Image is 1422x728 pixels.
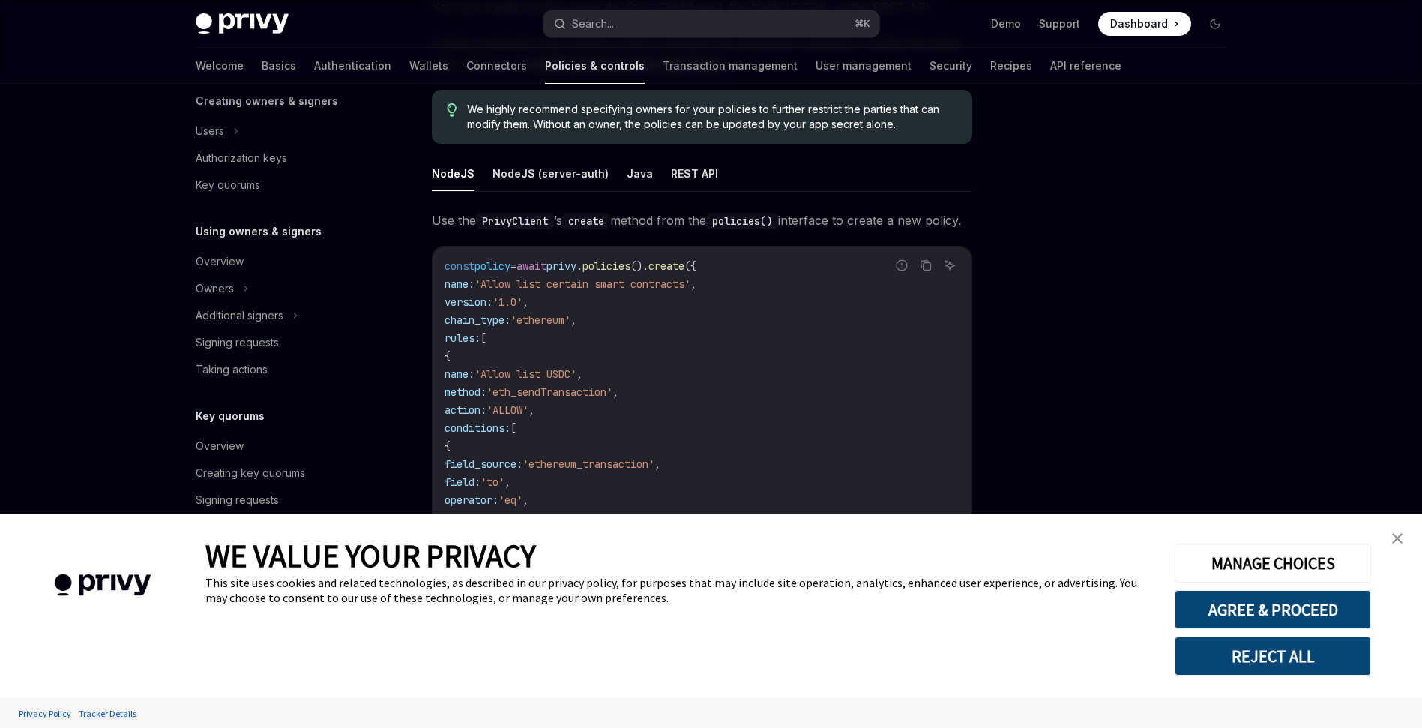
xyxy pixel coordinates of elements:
[648,259,684,273] span: create
[196,48,244,84] a: Welcome
[184,487,376,514] a: Signing requests
[445,277,474,291] span: name:
[445,331,480,345] span: rules:
[486,385,612,399] span: 'eth_sendTransaction'
[15,700,75,727] a: Privacy Policy
[1382,523,1412,553] a: close banner
[690,277,696,291] span: ,
[562,213,610,229] code: create
[196,149,287,167] div: Authorization keys
[671,156,718,191] button: REST API
[445,295,492,309] span: version:
[445,259,474,273] span: const
[627,156,653,191] button: Java
[474,277,690,291] span: 'Allow list certain smart contracts'
[445,403,486,417] span: action:
[684,259,696,273] span: ({
[572,15,614,33] div: Search...
[184,356,376,383] a: Taking actions
[504,475,510,489] span: ,
[196,307,283,325] div: Additional signers
[510,421,516,435] span: [
[196,176,260,194] div: Key quorums
[196,464,305,482] div: Creating key quorums
[262,48,296,84] a: Basics
[576,367,582,381] span: ,
[480,331,486,345] span: [
[570,313,576,327] span: ,
[447,103,457,117] svg: Tip
[474,367,576,381] span: 'Allow list USDC'
[196,407,265,425] h5: Key quorums
[196,437,244,455] div: Overview
[1175,637,1371,676] button: REJECT ALL
[582,259,630,273] span: policies
[480,511,744,525] span: '0x833589fCD6eDb6E08f4c7C32D4f71b54bdA02913'
[630,259,648,273] span: ().
[1110,16,1168,31] span: Dashboard
[196,334,279,352] div: Signing requests
[196,280,234,298] div: Owners
[184,329,376,356] a: Signing requests
[546,259,576,273] span: privy
[196,122,224,140] div: Users
[522,295,528,309] span: ,
[916,256,936,275] button: Copy the contents from the code block
[706,213,778,229] code: policies()
[892,256,912,275] button: Report incorrect code
[543,10,879,37] button: Search...⌘K
[196,491,279,509] div: Signing requests
[184,460,376,487] a: Creating key quorums
[1175,590,1371,629] button: AGREE & PROCEED
[516,259,546,273] span: await
[445,313,510,327] span: chain_type:
[1203,12,1227,36] button: Toggle dark mode
[196,253,244,271] div: Overview
[1039,16,1080,31] a: Support
[445,385,486,399] span: method:
[205,575,1152,605] div: This site uses cookies and related technologies, as described in our privacy policy, for purposes...
[498,493,522,507] span: 'eq'
[474,259,510,273] span: policy
[576,259,582,273] span: .
[184,433,376,460] a: Overview
[492,295,522,309] span: '1.0'
[196,13,289,34] img: dark logo
[480,475,504,489] span: 'to'
[545,48,645,84] a: Policies & controls
[22,553,183,618] img: company logo
[75,700,140,727] a: Tracker Details
[196,223,322,241] h5: Using owners & signers
[1098,12,1191,36] a: Dashboard
[205,536,536,575] span: WE VALUE YOUR PRIVACY
[663,48,798,84] a: Transaction management
[492,156,609,191] button: NodeJS (server-auth)
[510,259,516,273] span: =
[612,385,618,399] span: ,
[940,256,959,275] button: Ask AI
[184,248,376,275] a: Overview
[445,457,522,471] span: field_source:
[1175,544,1371,583] button: MANAGE CHOICES
[445,511,480,525] span: value:
[991,16,1021,31] a: Demo
[184,145,376,172] a: Authorization keys
[816,48,912,84] a: User management
[445,421,510,435] span: conditions:
[467,102,956,132] span: We highly recommend specifying owners for your policies to further restrict the parties that can ...
[445,439,451,453] span: {
[476,213,554,229] code: PrivyClient
[528,403,534,417] span: ,
[522,493,528,507] span: ,
[432,156,474,191] button: NodeJS
[930,48,972,84] a: Security
[184,172,376,199] a: Key quorums
[314,48,391,84] a: Authentication
[445,349,451,363] span: {
[445,475,480,489] span: field:
[654,457,660,471] span: ,
[510,313,570,327] span: 'ethereum'
[196,361,268,379] div: Taking actions
[855,18,870,30] span: ⌘ K
[522,457,654,471] span: 'ethereum_transaction'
